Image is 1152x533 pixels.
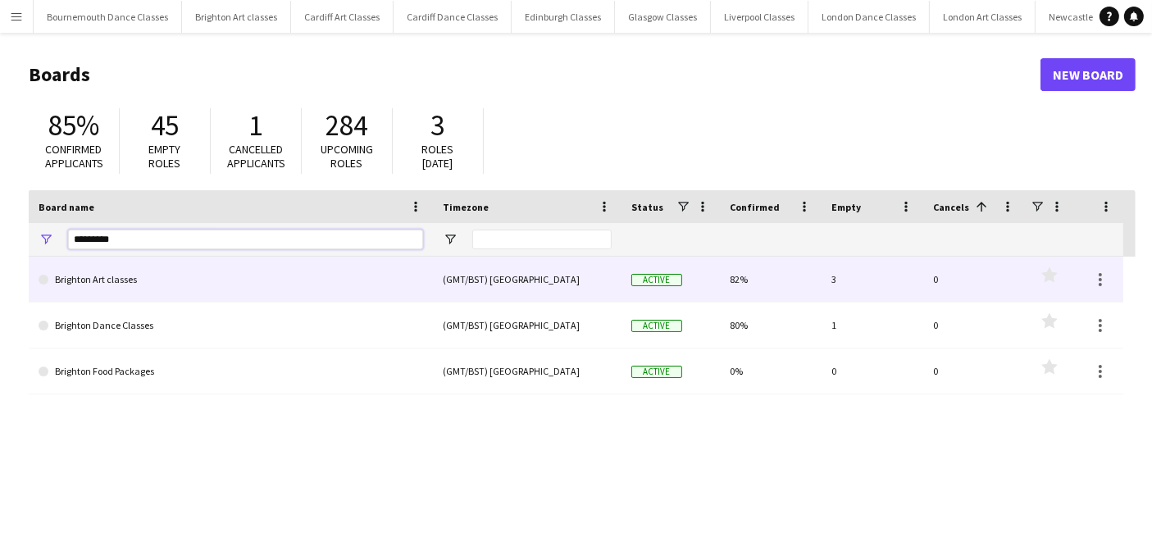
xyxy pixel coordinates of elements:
button: Bournemouth Dance Classes [34,1,182,33]
div: 0 [923,257,1025,302]
span: Confirmed [730,201,780,213]
div: 0 [822,348,923,394]
span: Cancelled applicants [227,142,285,171]
span: Empty roles [149,142,181,171]
div: 0 [923,348,1025,394]
div: 0 [923,303,1025,348]
span: Active [631,320,682,332]
button: Glasgow Classes [615,1,711,33]
input: Board name Filter Input [68,230,423,249]
button: Edinburgh Classes [512,1,615,33]
a: Brighton Art classes [39,257,423,303]
div: 82% [720,257,822,302]
div: (GMT/BST) [GEOGRAPHIC_DATA] [433,257,622,302]
span: Confirmed applicants [45,142,103,171]
h1: Boards [29,62,1040,87]
span: 85% [48,107,99,143]
div: (GMT/BST) [GEOGRAPHIC_DATA] [433,303,622,348]
span: Cancels [933,201,969,213]
button: Cardiff Dance Classes [394,1,512,33]
span: 3 [431,107,445,143]
div: (GMT/BST) [GEOGRAPHIC_DATA] [433,348,622,394]
button: Brighton Art classes [182,1,291,33]
span: Timezone [443,201,489,213]
span: Empty [831,201,861,213]
a: Brighton Food Packages [39,348,423,394]
button: Open Filter Menu [443,232,458,247]
span: 1 [249,107,263,143]
button: Newcastle Classes [1036,1,1140,33]
span: Active [631,274,682,286]
button: Cardiff Art Classes [291,1,394,33]
input: Timezone Filter Input [472,230,612,249]
span: 284 [326,107,368,143]
div: 1 [822,303,923,348]
button: London Art Classes [930,1,1036,33]
div: 0% [720,348,822,394]
span: Roles [DATE] [422,142,454,171]
div: 3 [822,257,923,302]
div: 80% [720,303,822,348]
span: Upcoming roles [321,142,373,171]
button: London Dance Classes [808,1,930,33]
button: Open Filter Menu [39,232,53,247]
span: Status [631,201,663,213]
a: New Board [1040,58,1136,91]
span: Board name [39,201,94,213]
span: Active [631,366,682,378]
button: Liverpool Classes [711,1,808,33]
a: Brighton Dance Classes [39,303,423,348]
span: 45 [151,107,179,143]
